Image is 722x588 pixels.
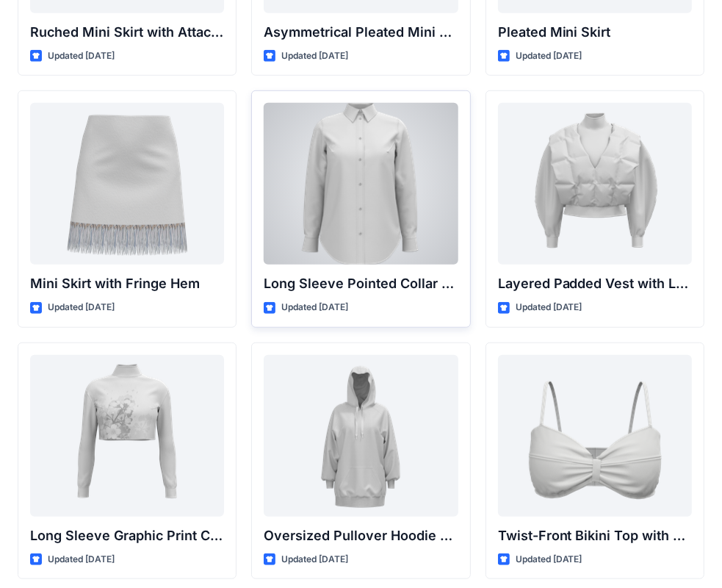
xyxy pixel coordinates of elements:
[264,355,458,517] a: Oversized Pullover Hoodie with Front Pocket
[48,49,115,64] p: Updated [DATE]
[498,22,692,43] p: Pleated Mini Skirt
[264,526,458,546] p: Oversized Pullover Hoodie with Front Pocket
[498,526,692,546] p: Twist-Front Bikini Top with Thin Straps
[264,22,458,43] p: Asymmetrical Pleated Mini Skirt with Drape
[281,49,348,64] p: Updated [DATE]
[516,552,582,567] p: Updated [DATE]
[516,49,582,64] p: Updated [DATE]
[498,273,692,294] p: Layered Padded Vest with Long Sleeve Top
[498,355,692,517] a: Twist-Front Bikini Top with Thin Straps
[281,552,348,567] p: Updated [DATE]
[30,273,224,294] p: Mini Skirt with Fringe Hem
[264,103,458,265] a: Long Sleeve Pointed Collar Button-Up Shirt
[48,552,115,567] p: Updated [DATE]
[48,300,115,315] p: Updated [DATE]
[498,103,692,265] a: Layered Padded Vest with Long Sleeve Top
[30,22,224,43] p: Ruched Mini Skirt with Attached Draped Panel
[30,355,224,517] a: Long Sleeve Graphic Print Cropped Turtleneck
[264,273,458,294] p: Long Sleeve Pointed Collar Button-Up Shirt
[30,526,224,546] p: Long Sleeve Graphic Print Cropped Turtleneck
[281,300,348,315] p: Updated [DATE]
[30,103,224,265] a: Mini Skirt with Fringe Hem
[516,300,582,315] p: Updated [DATE]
